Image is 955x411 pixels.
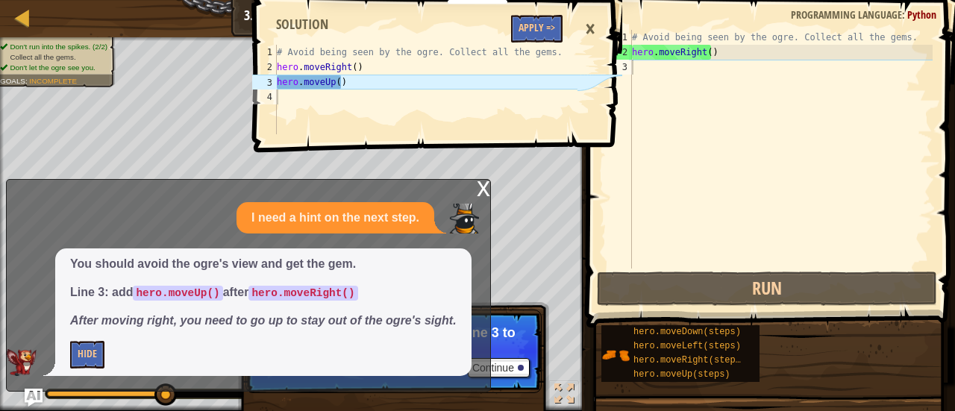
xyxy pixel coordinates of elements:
[607,60,632,75] div: 3
[252,45,277,60] div: 1
[252,75,277,90] div: 3
[70,256,457,273] p: You should avoid the ogre's view and get the gem.
[791,7,902,22] span: Programming language
[70,284,457,301] p: Line 3: add after
[25,77,29,85] span: :
[902,7,907,22] span: :
[907,7,936,22] span: Python
[252,90,277,104] div: 4
[607,30,632,45] div: 1
[608,45,632,60] div: 2
[10,63,95,72] span: Don’t let the ogre see you.
[633,355,746,365] span: hero.moveRight(steps)
[269,15,336,34] div: Solution
[10,53,75,61] span: Collect all the gems.
[25,389,43,407] button: Ask AI
[29,77,77,85] span: Incomplete
[70,341,104,368] button: Hide
[633,341,741,351] span: hero.moveLeft(steps)
[577,12,603,46] div: ×
[70,314,457,327] em: After moving right, you need to go up to stay out of the ogre's sight.
[133,286,222,301] code: hero.moveUp()
[7,349,37,376] img: AI
[597,272,937,306] button: Run
[252,60,277,75] div: 2
[633,369,730,380] span: hero.moveUp(steps)
[10,43,107,51] span: Don’t run into the spikes. (2/2)
[511,15,563,43] button: Apply =>
[633,327,741,337] span: hero.moveDown(steps)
